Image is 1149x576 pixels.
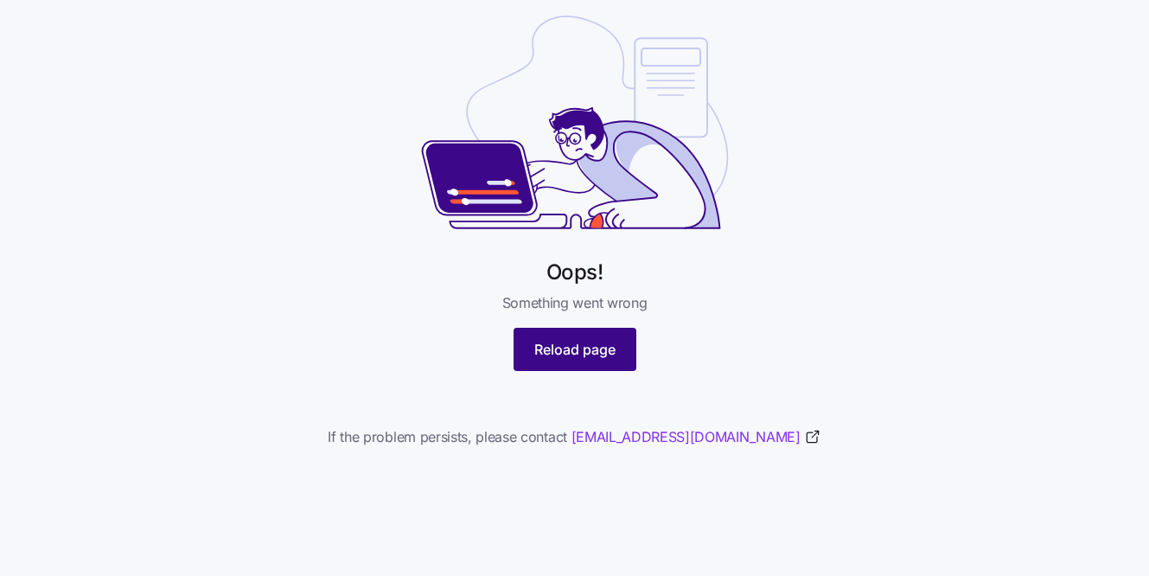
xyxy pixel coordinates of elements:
[534,339,616,360] span: Reload page
[502,292,648,314] span: Something went wrong
[546,259,603,285] h1: Oops!
[514,328,636,371] button: Reload page
[328,426,820,448] span: If the problem persists, please contact
[571,426,821,448] a: [EMAIL_ADDRESS][DOMAIN_NAME]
